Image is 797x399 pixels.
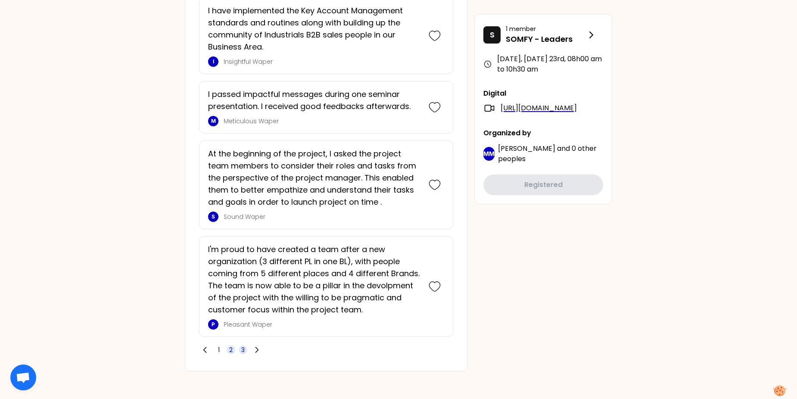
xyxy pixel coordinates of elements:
p: and [498,143,603,164]
p: S [490,29,495,41]
p: Meticulous Waper [224,117,420,125]
p: 1 member [506,25,586,33]
button: Registered [483,175,603,195]
p: I passed impactful messages during one seminar presentation. I received good feedbacks afterwards. [208,88,420,112]
span: 1 [218,346,220,354]
p: Sound Waper [224,212,420,221]
p: I [213,58,214,65]
p: Insightful Waper [224,57,420,66]
p: Pleasant Waper [224,320,420,329]
div: [DATE], [DATE] 23rd , 08h00 am to 10h30 am [483,54,603,75]
p: MM [483,150,495,158]
a: [URL][DOMAIN_NAME] [501,103,577,113]
p: M [211,118,216,125]
p: I'm proud to have created a team after a new organization (3 different PL in one BL), with people... [208,243,420,316]
p: S [212,213,215,220]
span: 0 other peoples [498,143,597,164]
p: Organized by [483,128,603,138]
span: 3 [241,346,245,354]
p: P [212,321,215,328]
p: SOMFY - Leaders [506,33,586,45]
span: 2 [229,346,233,354]
div: Ouvrir le chat [10,365,36,390]
span: [PERSON_NAME] [498,143,555,153]
p: I have implemented the Key Account Management standards and routines along with building up the c... [208,5,420,53]
p: Digital [483,88,603,99]
p: At the beginning of the project, I asked the project team members to consider their roles and tas... [208,148,420,208]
